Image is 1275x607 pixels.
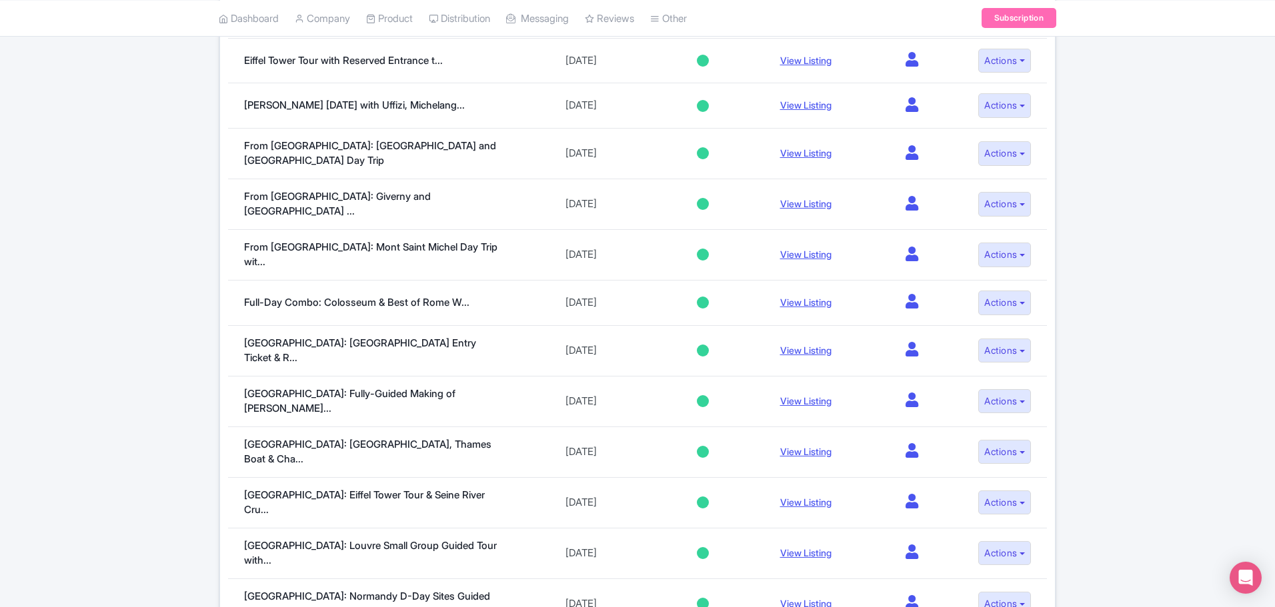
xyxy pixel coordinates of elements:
[780,446,832,457] a: View Listing
[244,488,485,516] a: [GEOGRAPHIC_DATA]: Eiffel Tower Tour & Seine River Cru...
[244,241,497,269] a: From [GEOGRAPHIC_DATA]: Mont Saint Michel Day Trip wit...
[978,291,1031,315] button: Actions
[520,528,642,578] td: [DATE]
[1230,562,1262,594] div: Open Intercom Messenger
[978,338,1031,363] button: Actions
[978,541,1031,566] button: Actions
[520,280,642,325] td: [DATE]
[244,296,469,308] a: Full-Day Combo: Colosseum & Best of Rome W...
[780,547,832,558] a: View Listing
[520,83,642,129] td: [DATE]
[244,387,455,415] a: [GEOGRAPHIC_DATA]: Fully-Guided Making of [PERSON_NAME]...
[520,128,642,179] td: [DATE]
[780,99,832,111] a: View Listing
[520,477,642,528] td: [DATE]
[244,336,476,364] a: [GEOGRAPHIC_DATA]: [GEOGRAPHIC_DATA] Entry Ticket & R...
[978,490,1031,515] button: Actions
[978,440,1031,464] button: Actions
[780,147,832,159] a: View Listing
[520,325,642,376] td: [DATE]
[520,376,642,426] td: [DATE]
[978,93,1031,118] button: Actions
[978,141,1031,166] button: Actions
[780,297,832,308] a: View Listing
[780,395,832,406] a: View Listing
[520,38,642,83] td: [DATE]
[520,229,642,280] td: [DATE]
[520,426,642,477] td: [DATE]
[982,8,1056,28] a: Subscription
[780,344,832,356] a: View Listing
[780,496,832,508] a: View Listing
[244,99,465,111] a: [PERSON_NAME] [DATE] with Uffizi, Michelang...
[780,198,832,209] a: View Listing
[244,54,443,67] a: Eiffel Tower Tour with Reserved Entrance t...
[244,438,491,466] a: [GEOGRAPHIC_DATA]: [GEOGRAPHIC_DATA], Thames Boat & Cha...
[978,192,1031,217] button: Actions
[520,179,642,229] td: [DATE]
[780,249,832,260] a: View Listing
[244,190,431,218] a: From [GEOGRAPHIC_DATA]: Giverny and [GEOGRAPHIC_DATA] ...
[244,139,496,167] a: From [GEOGRAPHIC_DATA]: [GEOGRAPHIC_DATA] and [GEOGRAPHIC_DATA] Day Trip
[978,49,1031,73] button: Actions
[978,243,1031,267] button: Actions
[244,539,497,567] a: [GEOGRAPHIC_DATA]: Louvre Small Group Guided Tour with...
[978,389,1031,414] button: Actions
[780,55,832,66] a: View Listing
